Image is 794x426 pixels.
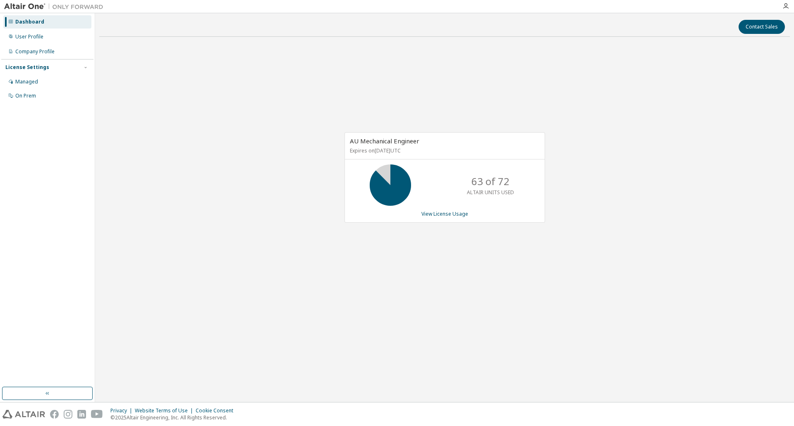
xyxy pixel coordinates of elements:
[15,19,44,25] div: Dashboard
[15,79,38,85] div: Managed
[135,407,196,414] div: Website Terms of Use
[196,407,238,414] div: Cookie Consent
[350,147,538,154] p: Expires on [DATE] UTC
[110,407,135,414] div: Privacy
[110,414,238,421] p: © 2025 Altair Engineering, Inc. All Rights Reserved.
[5,64,49,71] div: License Settings
[350,137,419,145] span: AU Mechanical Engineer
[467,189,514,196] p: ALTAIR UNITS USED
[91,410,103,419] img: youtube.svg
[471,174,509,188] p: 63 of 72
[77,410,86,419] img: linkedin.svg
[4,2,108,11] img: Altair One
[15,48,55,55] div: Company Profile
[739,20,785,34] button: Contact Sales
[50,410,59,419] img: facebook.svg
[15,93,36,99] div: On Prem
[421,210,468,217] a: View License Usage
[15,33,43,40] div: User Profile
[64,410,72,419] img: instagram.svg
[2,410,45,419] img: altair_logo.svg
